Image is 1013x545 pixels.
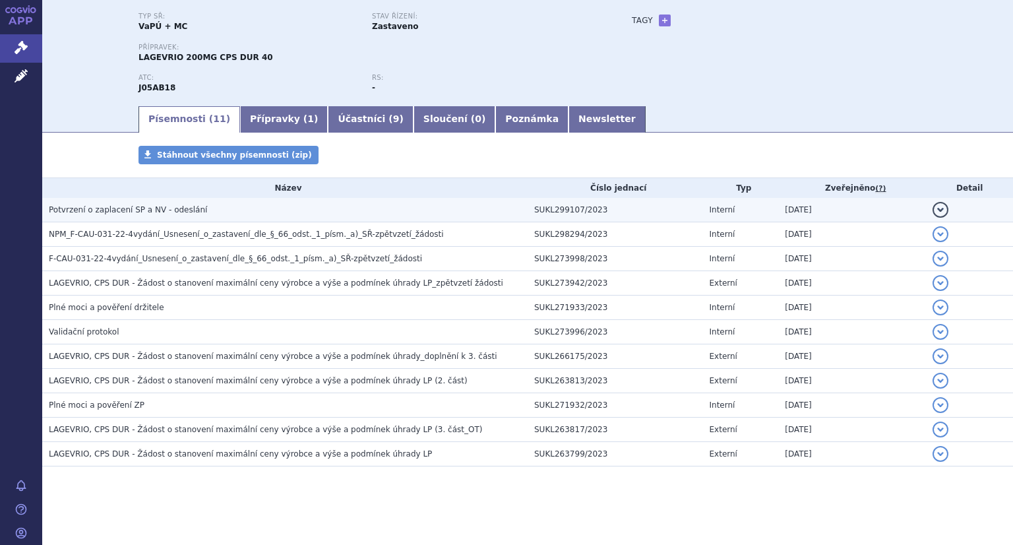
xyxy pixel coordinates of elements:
[414,106,495,133] a: Sloučení (0)
[778,369,926,393] td: [DATE]
[778,442,926,466] td: [DATE]
[778,271,926,296] td: [DATE]
[49,230,444,239] span: NPM_F-CAU-031-22-4vydání_Usnesení_o_zastavení_dle_§_66_odst._1_písm._a)_SŘ-zpětvzetí_žádosti
[528,271,703,296] td: SUKL273942/2023
[778,296,926,320] td: [DATE]
[42,178,528,198] th: Název
[710,278,737,288] span: Externí
[778,198,926,222] td: [DATE]
[528,178,703,198] th: Číslo jednací
[49,401,144,410] span: Plné moci a pověření ZP
[49,376,468,385] span: LAGEVRIO, CPS DUR - Žádost o stanovení maximální ceny výrobce a výše a podmínek úhrady LP (2. část)
[49,327,119,337] span: Validační protokol
[372,74,592,82] p: RS:
[528,247,703,271] td: SUKL273998/2023
[933,251,948,267] button: detail
[659,15,671,26] a: +
[710,230,735,239] span: Interní
[710,449,737,459] span: Externí
[710,254,735,263] span: Interní
[703,178,779,198] th: Typ
[710,376,737,385] span: Externí
[528,296,703,320] td: SUKL271933/2023
[710,303,735,312] span: Interní
[372,13,592,20] p: Stav řízení:
[138,53,273,62] span: LAGEVRIO 200MG CPS DUR 40
[528,344,703,369] td: SUKL266175/2023
[49,278,503,288] span: LAGEVRIO, CPS DUR - Žádost o stanovení maximální ceny výrobce a výše a podmínek úhrady LP_zpětvze...
[933,275,948,291] button: detail
[933,446,948,462] button: detail
[372,22,419,31] strong: Zastaveno
[213,113,226,124] span: 11
[495,106,568,133] a: Poznámka
[393,113,400,124] span: 9
[933,373,948,389] button: detail
[528,198,703,222] td: SUKL299107/2023
[528,222,703,247] td: SUKL298294/2023
[710,425,737,434] span: Externí
[49,303,164,312] span: Plné moci a pověření držitele
[778,418,926,442] td: [DATE]
[710,205,735,214] span: Interní
[138,44,605,51] p: Přípravek:
[778,178,926,198] th: Zveřejněno
[138,83,175,92] strong: MOLNUPIRAVIR
[528,320,703,344] td: SUKL273996/2023
[528,418,703,442] td: SUKL263817/2023
[138,13,359,20] p: Typ SŘ:
[778,320,926,344] td: [DATE]
[307,113,314,124] span: 1
[157,150,312,160] span: Stáhnout všechny písemnosti (zip)
[778,222,926,247] td: [DATE]
[926,178,1013,198] th: Detail
[528,393,703,418] td: SUKL271932/2023
[138,74,359,82] p: ATC:
[328,106,413,133] a: Účastníci (9)
[528,442,703,466] td: SUKL263799/2023
[710,327,735,337] span: Interní
[933,348,948,364] button: detail
[372,83,375,92] strong: -
[933,300,948,315] button: detail
[138,106,240,133] a: Písemnosti (11)
[933,226,948,242] button: detail
[49,425,482,434] span: LAGEVRIO, CPS DUR - Žádost o stanovení maximální ceny výrobce a výše a podmínek úhrady LP (3. čás...
[138,146,319,164] a: Stáhnout všechny písemnosti (zip)
[240,106,328,133] a: Přípravky (1)
[778,247,926,271] td: [DATE]
[778,393,926,418] td: [DATE]
[710,352,737,361] span: Externí
[933,397,948,413] button: detail
[49,254,422,263] span: F-CAU-031-22-4vydání_Usnesení_o_zastavení_dle_§_66_odst._1_písm._a)_SŘ-zpětvzetí_žádosti
[933,202,948,218] button: detail
[710,401,735,410] span: Interní
[49,205,207,214] span: Potvrzení o zaplacení SP a NV - odeslání
[933,422,948,437] button: detail
[49,352,497,361] span: LAGEVRIO, CPS DUR - Žádost o stanovení maximální ceny výrobce a výše a podmínek úhrady_doplnění k...
[138,22,187,31] strong: VaPÚ + MC
[933,324,948,340] button: detail
[528,369,703,393] td: SUKL263813/2023
[632,13,653,28] h3: Tagy
[875,184,886,193] abbr: (?)
[49,449,432,459] span: LAGEVRIO, CPS DUR - Žádost o stanovení maximální ceny výrobce a výše a podmínek úhrady LP
[568,106,646,133] a: Newsletter
[778,344,926,369] td: [DATE]
[475,113,481,124] span: 0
